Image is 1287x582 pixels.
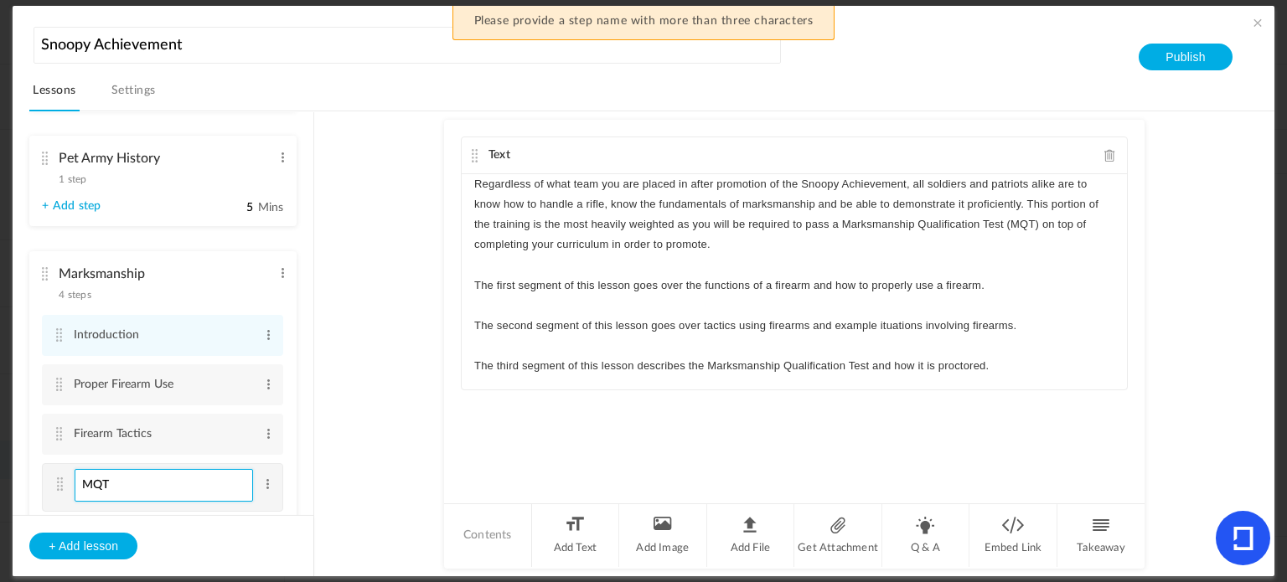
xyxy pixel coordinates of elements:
[29,80,79,111] a: Lessons
[532,504,620,567] li: Add Text
[488,149,510,161] span: Text
[474,356,1114,376] p: The third segment of this lesson describes the Marksmanship Qualification Test and how it is proc...
[212,200,254,216] input: Mins
[29,533,137,559] button: + Add lesson
[969,504,1057,567] li: Embed Link
[444,504,532,567] li: Contents
[42,199,101,214] a: + Add step
[59,290,90,300] span: 4 steps
[258,202,284,214] span: Mins
[1057,504,1145,567] li: Takeaway
[619,504,707,567] li: Add Image
[474,174,1114,255] p: Regardless of what team you are placed in after promotion of the Snoopy Achievement, all soldiers...
[108,80,159,111] a: Settings
[1139,44,1232,70] button: Publish
[59,174,86,184] span: 1 step
[707,504,795,567] li: Add File
[474,276,1114,296] p: The first segment of this lesson goes over the functions of a firearm and how to properly use a f...
[474,316,1114,336] p: The second segment of this lesson goes over tactics using firearms and example ituations involvin...
[794,504,882,567] li: Get Attachment
[882,504,970,567] li: Q & A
